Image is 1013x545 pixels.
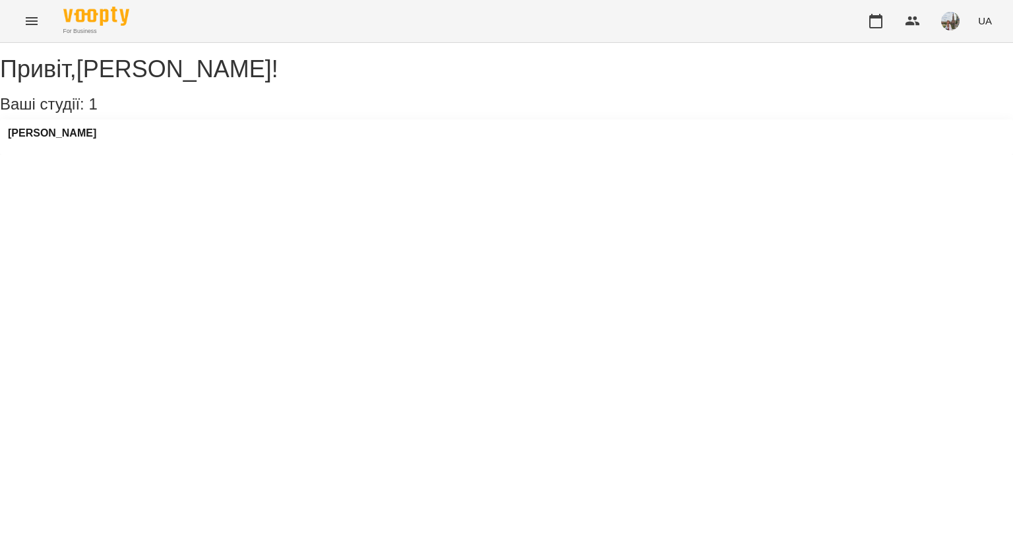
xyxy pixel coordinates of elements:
[88,95,97,113] span: 1
[8,127,96,139] a: [PERSON_NAME]
[973,9,997,33] button: UA
[16,5,47,37] button: Menu
[63,27,129,36] span: For Business
[978,14,992,28] span: UA
[63,7,129,26] img: Voopty Logo
[941,12,960,30] img: ee0eb8b84c93123d99010070d336dd86.jpg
